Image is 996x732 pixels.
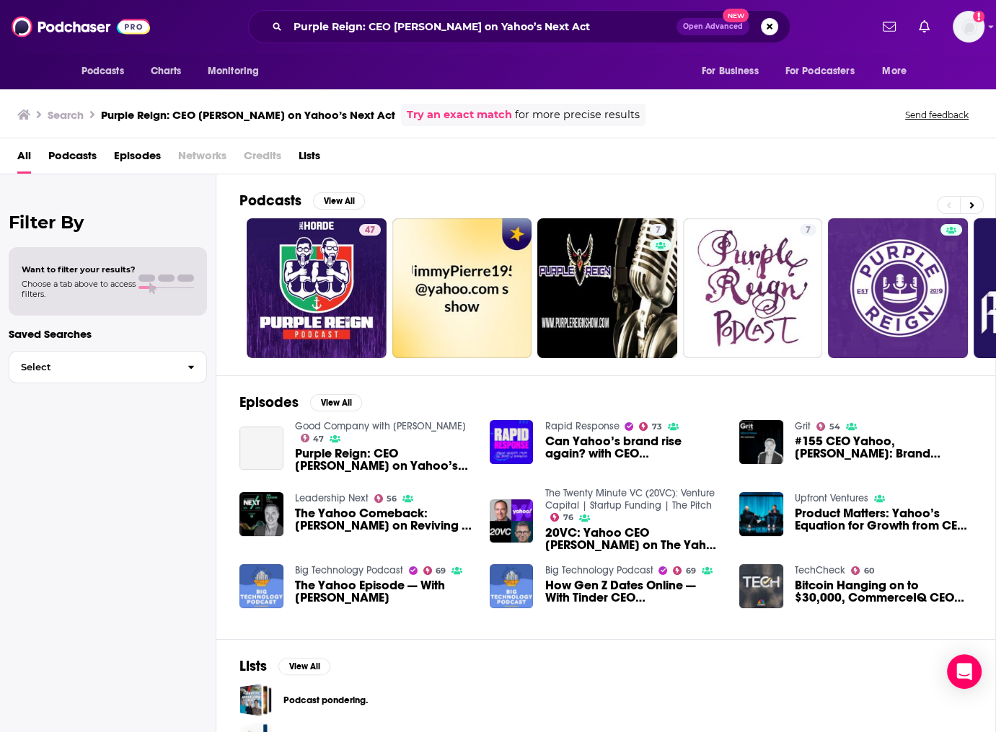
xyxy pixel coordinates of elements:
[739,492,783,536] img: Product Matters: Yahoo’s Equation for Growth from CEO Jim Lanzone | 2024 Upfront Summit
[545,527,722,551] span: 20VC: Yahoo CEO [PERSON_NAME] on The Yahoo Turnaround Plan; What Needs To Happen | Leadership 101...
[9,212,207,233] h2: Filter By
[795,420,811,432] a: Grit
[537,218,677,358] a: 7
[239,684,272,716] a: Podcast pondering.
[365,223,375,238] span: 47
[795,564,845,576] a: TechCheck
[436,568,446,574] span: 69
[683,218,823,358] a: 7
[545,527,722,551] a: 20VC: Yahoo CEO Jim Lanzone on The Yahoo Turnaround Plan; What Needs To Happen | Leadership 101: ...
[283,692,368,708] a: Podcast pondering.
[71,58,143,85] button: open menu
[239,657,267,675] h2: Lists
[239,657,330,675] a: ListsView All
[545,579,722,604] span: How Gen Z Dates Online — With Tinder CEO [PERSON_NAME]
[545,435,722,460] span: Can Yahoo’s brand rise again? with CEO [PERSON_NAME]
[795,579,972,604] span: Bitcoin Hanging on to $30,000, CommerceIQ CEO on Amazon Prime Day 2 & the Summer of Love with [PE...
[81,61,124,81] span: Podcasts
[739,564,783,608] img: Bitcoin Hanging on to $30,000, CommerceIQ CEO on Amazon Prime Day 2 & the Summer of Love with Tin...
[829,424,840,430] span: 54
[295,492,369,504] a: Leadership Next
[563,514,573,521] span: 76
[806,223,811,238] span: 7
[947,654,982,689] div: Open Intercom Messenger
[686,568,696,574] span: 69
[247,218,387,358] a: 47
[639,422,662,431] a: 73
[545,487,714,512] a: The Twenty Minute VC (20VC): Venture Capital | Startup Funding | The Pitch
[239,192,301,210] h2: Podcasts
[545,420,619,432] a: Rapid Response
[490,499,534,543] img: 20VC: Yahoo CEO Jim Lanzone on The Yahoo Turnaround Plan; What Needs To Happen | Leadership 101: ...
[9,351,207,383] button: Select
[800,224,816,236] a: 7
[795,435,972,460] span: #155 CEO Yahoo, [PERSON_NAME]: Brand Rejuvenation
[9,362,176,372] span: Select
[702,61,759,81] span: For Business
[239,393,299,411] h2: Episodes
[101,108,395,122] h3: Purple Reign: CEO [PERSON_NAME] on Yahoo’s Next Act
[407,107,512,123] a: Try an exact match
[656,223,661,238] span: 7
[652,424,662,430] span: 73
[239,492,283,536] a: The Yahoo Comeback: Jim Lanzone on Reviving a Tech Icon
[359,224,381,236] a: 47
[490,420,534,464] img: Can Yahoo’s brand rise again? with CEO Jim Lanzone
[239,192,365,210] a: PodcastsView All
[299,144,320,174] a: Lists
[550,513,573,522] a: 76
[295,420,466,432] a: Good Company with Michael Kassan
[288,15,677,38] input: Search podcasts, credits, & more...
[545,579,722,604] a: How Gen Z Dates Online — With Tinder CEO Jim Lanzone
[953,11,984,43] img: User Profile
[208,61,259,81] span: Monitoring
[278,658,330,675] button: View All
[795,492,868,504] a: Upfront Ventures
[423,566,446,575] a: 69
[22,279,136,299] span: Choose a tab above to access filters.
[723,9,749,22] span: New
[295,507,472,532] span: The Yahoo Comeback: [PERSON_NAME] on Reviving a Tech Icon
[650,224,666,236] a: 7
[48,144,97,174] a: Podcasts
[244,144,281,174] span: Credits
[739,420,783,464] img: #155 CEO Yahoo, Jim Lanzone: Brand Rejuvenation
[295,447,472,472] a: Purple Reign: CEO Jim Lanzone on Yahoo’s Next Act
[795,507,972,532] a: Product Matters: Yahoo’s Equation for Growth from CEO Jim Lanzone | 2024 Upfront Summit
[22,264,136,274] span: Want to filter your results?
[239,564,283,608] img: The Yahoo Episode — With Jim Lanzone
[295,507,472,532] a: The Yahoo Comeback: Jim Lanzone on Reviving a Tech Icon
[864,568,874,574] span: 60
[851,566,874,575] a: 60
[683,23,743,30] span: Open Advanced
[545,564,653,576] a: Big Technology Podcast
[877,14,902,39] a: Show notifications dropdown
[9,327,207,341] p: Saved Searches
[12,13,150,40] a: Podchaser - Follow, Share and Rate Podcasts
[677,18,749,35] button: Open AdvancedNew
[310,394,362,411] button: View All
[913,14,935,39] a: Show notifications dropdown
[374,494,397,503] a: 56
[48,108,84,122] h3: Search
[239,427,283,470] a: Purple Reign: CEO Jim Lanzone on Yahoo’s Next Act
[248,10,790,43] div: Search podcasts, credits, & more...
[973,11,984,22] svg: Add a profile image
[17,144,31,174] a: All
[545,435,722,460] a: Can Yahoo’s brand rise again? with CEO Jim Lanzone
[795,579,972,604] a: Bitcoin Hanging on to $30,000, CommerceIQ CEO on Amazon Prime Day 2 & the Summer of Love with Tin...
[301,434,325,442] a: 47
[785,61,855,81] span: For Podcasters
[178,144,226,174] span: Networks
[872,58,925,85] button: open menu
[953,11,984,43] button: Show profile menu
[490,564,534,608] img: How Gen Z Dates Online — With Tinder CEO Jim Lanzone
